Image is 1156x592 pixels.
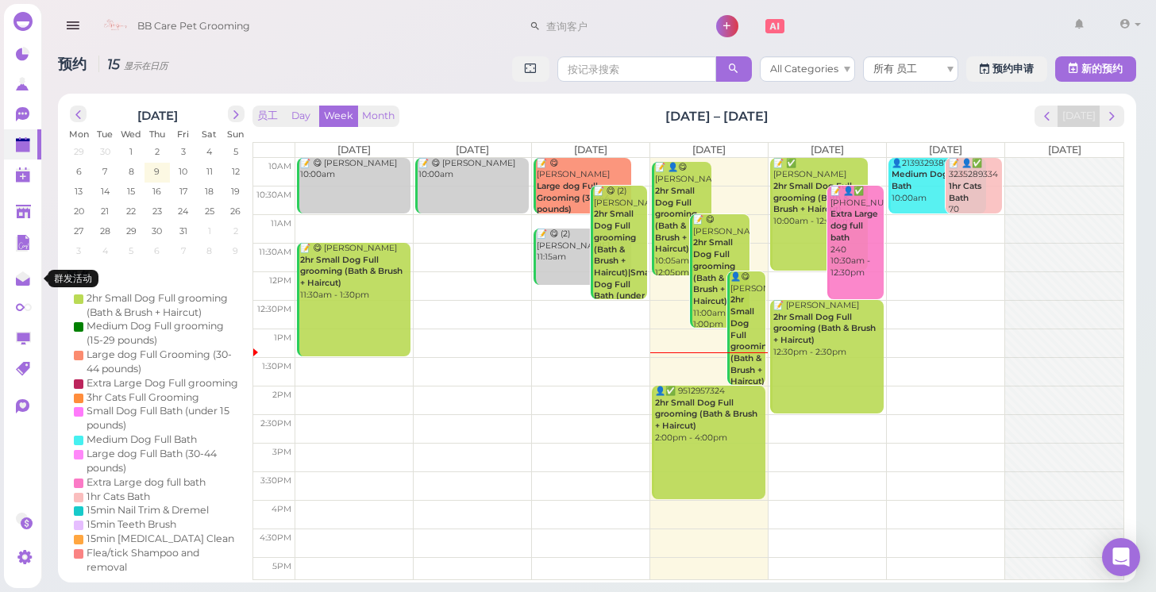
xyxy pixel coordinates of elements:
b: Extra Large dog full bath [830,209,878,242]
div: 📝 👤✅ [PHONE_NUMBER] 240 10:30am - 12:30pm [830,186,884,279]
span: 23 [151,204,164,218]
span: 3 [75,244,83,258]
div: 15min [MEDICAL_DATA] Clean [87,532,234,546]
span: 15 [125,184,137,198]
span: 29 [125,224,138,238]
button: [DATE] [1058,106,1100,127]
span: 16 [151,184,163,198]
span: 28 [98,224,112,238]
span: 所有 员工 [873,63,917,75]
span: 3 [179,144,187,159]
span: 24 [176,204,190,218]
span: 预约 [58,56,91,72]
span: 新的预约 [1081,63,1123,75]
button: 新的预约 [1055,56,1136,82]
span: 8 [205,244,214,258]
span: 2 [153,144,161,159]
div: 3hr Cats Full Grooming [87,390,199,405]
div: 群发活动 [48,270,98,287]
div: Medium Dog Full Bath [87,432,197,447]
span: [DATE] [456,144,489,156]
button: Day [282,106,320,127]
span: All Categories [770,63,838,75]
b: 2hr Small Dog Full grooming (Bath & Brush + Haircut)|Small Dog Full Bath (under 15 pounds) [594,209,654,313]
span: 20 [72,204,86,218]
span: Wed [121,129,141,140]
span: 11:30am [259,247,291,257]
span: 1 [128,144,134,159]
span: 11 [205,164,214,179]
div: 📝 😋 [PERSON_NAME] 10:00am [536,158,630,228]
div: Extra Large Dog Full grooming [87,376,238,390]
b: 1hr Cats Bath [949,181,981,203]
span: 30 [98,144,112,159]
span: 3:30pm [260,475,291,486]
div: 👤2139329387 10:00am [891,158,985,205]
div: 📝 😋 (2) [PERSON_NAME] 10:30am - 12:30pm [593,186,647,337]
b: 2hr Small Dog Full grooming (Bath & Brush + Haircut) [773,181,852,214]
span: [DATE] [811,144,844,156]
div: 📝 😋 [PERSON_NAME] 10:00am [418,158,528,181]
div: Medium Dog Full grooming (15-29 pounds) [87,319,241,348]
b: Medium Dog Full Bath [892,169,966,191]
div: 1hr Cats Bath [87,490,150,504]
b: 2hr Small Dog Full grooming (Bath & Brush + Haircut) [655,186,697,254]
h4: 服务 [66,269,249,284]
div: Flea/tick Shampoo and removal [87,546,241,575]
span: 22 [125,204,137,218]
span: 4 [101,244,110,258]
div: Large dog Full Bath (30-44 pounds) [87,447,241,475]
div: 📝 😋 (2) [PERSON_NAME] 11:15am [536,229,630,263]
span: 13 [73,184,84,198]
input: 按记录搜索 [557,56,716,82]
span: 8 [127,164,136,179]
span: [DATE] [337,144,371,156]
span: 21 [99,204,110,218]
div: 15min Teeth Brush [87,517,176,532]
span: 17 [178,184,189,198]
div: Extra Large dog full bath [87,475,206,490]
span: [DATE] [692,144,726,156]
span: 30 [150,224,164,238]
span: 19 [229,184,241,198]
div: 📝 👤😋 [PERSON_NAME] 10:05am - 12:05pm [654,162,711,279]
span: 1 [206,224,213,238]
span: [DATE] [929,144,962,156]
h2: [DATE] – [DATE] [665,107,769,125]
div: 📝 👤✅ 3235289334 70 10:00am - 11:00am [948,158,1002,240]
b: 2hr Small Dog Full grooming (Bath & Brush + Haircut) [773,312,876,345]
div: Small Dog Full Bath (under 15 pounds) [87,404,241,432]
span: 9 [231,244,240,258]
div: 📝 😋 [PERSON_NAME] 10:00am [299,158,410,181]
span: 2pm [272,390,291,400]
span: 12:30pm [257,304,291,314]
span: 4 [205,144,214,159]
span: 29 [72,144,86,159]
button: next [1100,106,1124,127]
span: 14 [99,184,111,198]
span: 1:30pm [262,361,291,371]
button: Month [357,106,399,127]
div: 2hr Small Dog Full grooming (Bath & Brush + Haircut) [87,291,241,320]
span: 4:30pm [260,532,291,543]
span: Tue [97,129,113,140]
span: 12 [230,164,241,179]
span: Fri [177,129,189,140]
span: 1pm [274,333,291,343]
span: 10 [177,164,189,179]
div: 👤✅ 9512957324 2:00pm - 4:00pm [654,386,765,444]
span: 7 [179,244,187,258]
div: 👤😋 [PERSON_NAME] 12:00pm - 2:00pm [730,271,765,423]
span: 5 [232,144,240,159]
span: 12pm [269,275,291,286]
span: 6 [152,244,161,258]
input: 查询客户 [541,13,695,39]
h2: [DATE] [137,106,178,123]
span: BB Care Pet Grooming [137,4,250,48]
button: Week [319,106,358,127]
span: 10am [268,161,291,171]
span: 5 [127,244,135,258]
span: 11am [271,218,291,229]
span: 6 [75,164,83,179]
span: 18 [203,184,215,198]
